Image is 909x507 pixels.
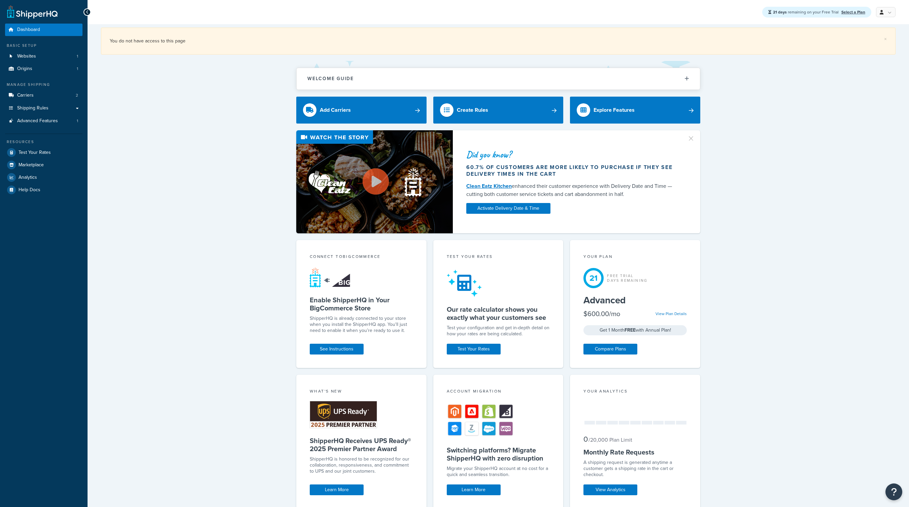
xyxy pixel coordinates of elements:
[17,27,40,33] span: Dashboard
[76,93,78,98] span: 2
[310,267,352,288] img: connect-shq-bc-71769feb.svg
[110,36,887,46] div: You do not have access to this page
[19,150,51,156] span: Test Your Rates
[5,115,82,127] li: Advanced Features
[583,460,687,478] div: A shipping request is generated anytime a customer gets a shipping rate in the cart or checkout.
[17,93,34,98] span: Carriers
[77,54,78,59] span: 1
[5,50,82,63] a: Websites1
[466,182,679,198] div: enhanced their customer experience with Delivery Date and Time — cutting both customer service ti...
[583,309,620,318] div: $600.00/mo
[588,436,632,444] small: / 20,000 Plan Limit
[310,253,413,261] div: Connect to BigCommerce
[447,446,550,462] h5: Switching platforms? Migrate ShipperHQ with zero disruption
[5,43,82,48] div: Basic Setup
[5,115,82,127] a: Advanced Features1
[885,483,902,500] button: Open Resource Center
[5,63,82,75] li: Origins
[77,66,78,72] span: 1
[5,139,82,145] div: Resources
[607,273,647,283] div: Free Trial Days Remaining
[447,305,550,322] h5: Our rate calculator shows you exactly what your customers see
[296,130,453,234] img: Video thumbnail
[447,484,501,495] a: Learn More
[19,162,44,168] span: Marketplace
[583,325,687,335] div: Get 1 Month with Annual Plan!
[466,182,512,190] a: Clean Eatz Kitchen
[77,118,78,124] span: 1
[5,82,82,88] div: Manage Shipping
[307,76,354,81] h2: Welcome Guide
[5,146,82,159] a: Test Your Rates
[625,327,636,334] strong: FREE
[17,54,36,59] span: Websites
[310,388,413,396] div: What's New
[447,325,550,337] div: Test your configuration and get in-depth detail on how your rates are being calculated.
[466,164,679,177] div: 60.7% of customers are more likely to purchase if they see delivery times in the cart
[310,456,413,474] p: ShipperHQ is honored to be recognized for our collaboration, responsiveness, and commitment to UP...
[457,105,488,115] div: Create Rules
[320,105,351,115] div: Add Carriers
[19,175,37,180] span: Analytics
[296,97,427,124] a: Add Carriers
[5,159,82,171] a: Marketplace
[773,9,787,15] strong: 21 days
[17,66,32,72] span: Origins
[5,89,82,102] li: Carriers
[884,36,887,42] a: ×
[447,388,550,396] div: Account Migration
[5,50,82,63] li: Websites
[841,9,865,15] a: Select a Plan
[583,295,687,306] h5: Advanced
[583,388,687,396] div: Your Analytics
[5,184,82,196] a: Help Docs
[773,9,840,15] span: remaining on your Free Trial
[310,296,413,312] h5: Enable ShipperHQ in Your BigCommerce Store
[583,253,687,261] div: Your Plan
[447,253,550,261] div: Test your rates
[297,68,700,89] button: Welcome Guide
[310,437,413,453] h5: ShipperHQ Receives UPS Ready® 2025 Premier Partner Award
[5,63,82,75] a: Origins1
[583,344,637,354] a: Compare Plans
[583,268,604,288] div: 21
[310,344,364,354] a: See Instructions
[583,434,588,445] span: 0
[5,171,82,183] a: Analytics
[594,105,635,115] div: Explore Features
[583,448,687,456] h5: Monthly Rate Requests
[570,97,700,124] a: Explore Features
[17,105,48,111] span: Shipping Rules
[310,484,364,495] a: Learn More
[5,102,82,114] a: Shipping Rules
[17,118,58,124] span: Advanced Features
[5,24,82,36] a: Dashboard
[466,150,679,159] div: Did you know?
[447,466,550,478] div: Migrate your ShipperHQ account at no cost for a quick and seamless transition.
[310,315,413,334] p: ShipperHQ is already connected to your store when you install the ShipperHQ app. You'll just need...
[466,203,550,214] a: Activate Delivery Date & Time
[447,344,501,354] a: Test Your Rates
[655,311,687,317] a: View Plan Details
[5,89,82,102] a: Carriers2
[433,97,564,124] a: Create Rules
[19,187,40,193] span: Help Docs
[583,484,637,495] a: View Analytics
